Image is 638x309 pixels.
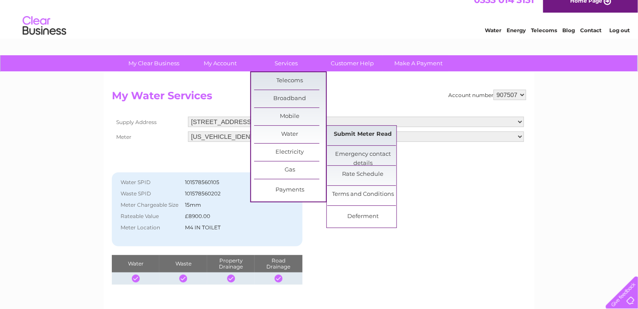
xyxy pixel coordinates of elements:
div: Clear Business is a trading name of Verastar Limited (registered in [GEOGRAPHIC_DATA] No. 3667643... [114,5,525,42]
a: Blog [562,37,575,44]
a: Telecoms [254,72,326,90]
th: Supply Address [112,114,186,129]
a: Terms and Conditions [327,186,399,203]
th: Meter Chargeable Size [116,199,183,211]
th: Water SPID [116,177,183,188]
a: Gas [254,161,326,179]
td: 101578560105 [183,177,283,188]
a: Water [485,37,501,44]
a: Emergency contact details [327,146,399,163]
th: Water [112,255,159,272]
td: 101578560202 [183,188,283,199]
a: Services [251,55,322,71]
a: Customer Help [317,55,389,71]
a: Water [254,126,326,143]
a: Electricity [254,144,326,161]
a: Energy [507,37,526,44]
th: Property Drainage [207,255,255,272]
th: Road Drainage [255,255,302,272]
td: £8900.00 [183,211,283,222]
img: logo.png [22,23,67,49]
th: Meter Location [116,222,183,233]
a: Rate Schedule [327,166,399,183]
a: Log out [609,37,630,44]
th: Waste [159,255,207,272]
a: Deferment [327,208,399,225]
td: 15mm [183,199,283,211]
a: Mobile [254,108,326,125]
a: Broadband [254,90,326,107]
td: M4 IN TOILET [183,222,283,233]
a: My Account [185,55,256,71]
a: Submit Meter Read [327,126,399,143]
a: Make A Payment [383,55,455,71]
th: Rateable Value [116,211,183,222]
div: Account number [448,90,526,100]
a: Contact [580,37,601,44]
a: 0333 014 3131 [474,4,534,15]
h2: My Water Services [112,90,526,106]
th: Meter [112,129,186,144]
th: Waste SPID [116,188,183,199]
a: Payments [254,181,326,199]
a: My Clear Business [118,55,190,71]
a: Telecoms [531,37,557,44]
